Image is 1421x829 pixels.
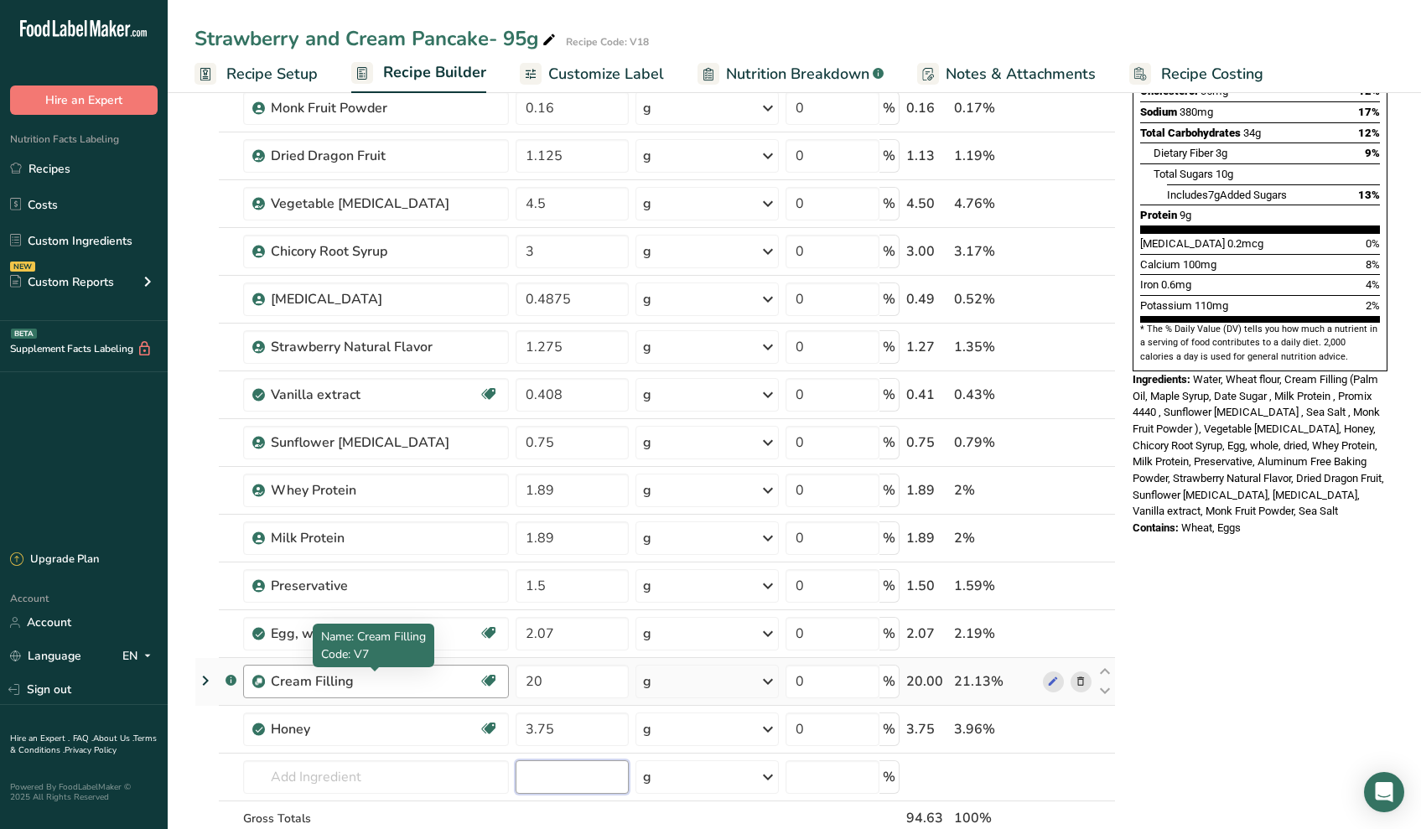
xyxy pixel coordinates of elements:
div: EN [122,646,158,666]
div: Vegetable [MEDICAL_DATA] [271,194,480,214]
div: g [643,433,651,453]
div: 0.41 [906,385,947,405]
section: * The % Daily Value (DV) tells you how much a nutrient in a serving of food contributes to a dail... [1140,323,1380,364]
div: 94.63 [906,808,947,828]
span: Code: V7 [321,646,369,662]
div: 1.89 [906,480,947,500]
div: Dried Dragon Fruit [271,146,480,166]
a: Hire an Expert . [10,733,70,744]
span: Notes & Attachments [946,63,1096,85]
div: g [643,767,651,787]
div: NEW [10,262,35,272]
img: Sub Recipe [252,676,265,688]
input: Add Ingredient [243,760,509,794]
div: g [643,146,651,166]
div: 0.43% [954,385,1036,405]
span: Recipe Builder [383,61,486,84]
span: 0% [1366,237,1380,250]
span: Calcium [1140,258,1180,271]
div: Powered By FoodLabelMaker © 2025 All Rights Reserved [10,782,158,802]
a: About Us . [93,733,133,744]
span: Name: Cream Filling [321,629,426,645]
button: Hire an Expert [10,85,158,115]
a: Privacy Policy [65,744,117,756]
div: Honey [271,719,479,739]
span: 4% [1366,278,1380,291]
div: 1.19% [954,146,1036,166]
div: g [643,480,651,500]
span: Water, Wheat flour, Cream Filling (Palm Oil, Maple Syrup, Date Sugar , Milk Protein , Promix 4440... [1133,373,1384,518]
div: g [643,385,651,405]
div: 0.17% [954,98,1036,118]
span: Ingredients: [1133,373,1190,386]
a: Recipe Builder [351,54,486,94]
div: 21.13% [954,671,1036,692]
div: 1.89 [906,528,947,548]
div: 100% [954,808,1036,828]
div: 1.50 [906,576,947,596]
a: Terms & Conditions . [10,733,157,756]
div: 3.75 [906,719,947,739]
div: g [643,194,651,214]
a: Recipe Setup [194,55,318,93]
div: 0.52% [954,289,1036,309]
div: BETA [11,329,37,339]
div: Milk Protein [271,528,480,548]
div: 0.79% [954,433,1036,453]
div: [MEDICAL_DATA] [271,289,480,309]
span: [MEDICAL_DATA] [1140,237,1225,250]
div: Monk Fruit Powder [271,98,480,118]
span: Protein [1140,209,1177,221]
div: g [643,337,651,357]
span: 380mg [1180,106,1213,118]
span: Includes Added Sugars [1167,189,1287,201]
div: Gross Totals [243,810,509,827]
span: 7g [1208,189,1220,201]
span: Iron [1140,278,1159,291]
div: g [643,624,651,644]
div: 0.16 [906,98,947,118]
div: Open Intercom Messenger [1364,772,1404,812]
div: Strawberry Natural Flavor [271,337,480,357]
div: Preservative [271,576,480,596]
a: Notes & Attachments [917,55,1096,93]
div: 1.13 [906,146,947,166]
a: Customize Label [520,55,664,93]
span: Wheat, Eggs [1181,521,1241,534]
div: 2% [954,528,1036,548]
span: Nutrition Breakdown [726,63,869,85]
a: Nutrition Breakdown [698,55,884,93]
span: Contains: [1133,521,1179,534]
div: Egg, whole, dried [271,624,479,644]
span: 9g [1180,209,1191,221]
div: g [643,98,651,118]
span: 110mg [1195,299,1228,312]
div: g [643,528,651,548]
div: Vanilla extract [271,385,479,405]
div: 1.35% [954,337,1036,357]
span: 9% [1365,147,1380,159]
div: 1.27 [906,337,947,357]
span: Customize Label [548,63,664,85]
span: Total Carbohydrates [1140,127,1241,139]
a: Recipe Costing [1129,55,1263,93]
div: 3.00 [906,241,947,262]
div: 20.00 [906,671,947,692]
div: 4.76% [954,194,1036,214]
div: 2.07 [906,624,947,644]
span: 17% [1358,106,1380,118]
div: g [643,289,651,309]
div: g [643,576,651,596]
span: 8% [1366,258,1380,271]
span: Potassium [1140,299,1192,312]
div: g [643,241,651,262]
div: Upgrade Plan [10,552,99,568]
div: g [643,671,651,692]
div: 1.59% [954,576,1036,596]
span: Recipe Costing [1161,63,1263,85]
div: Cream Filling [271,671,479,692]
div: Custom Reports [10,273,114,291]
span: Recipe Setup [226,63,318,85]
span: 0.2mcg [1227,237,1263,250]
div: g [643,719,651,739]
